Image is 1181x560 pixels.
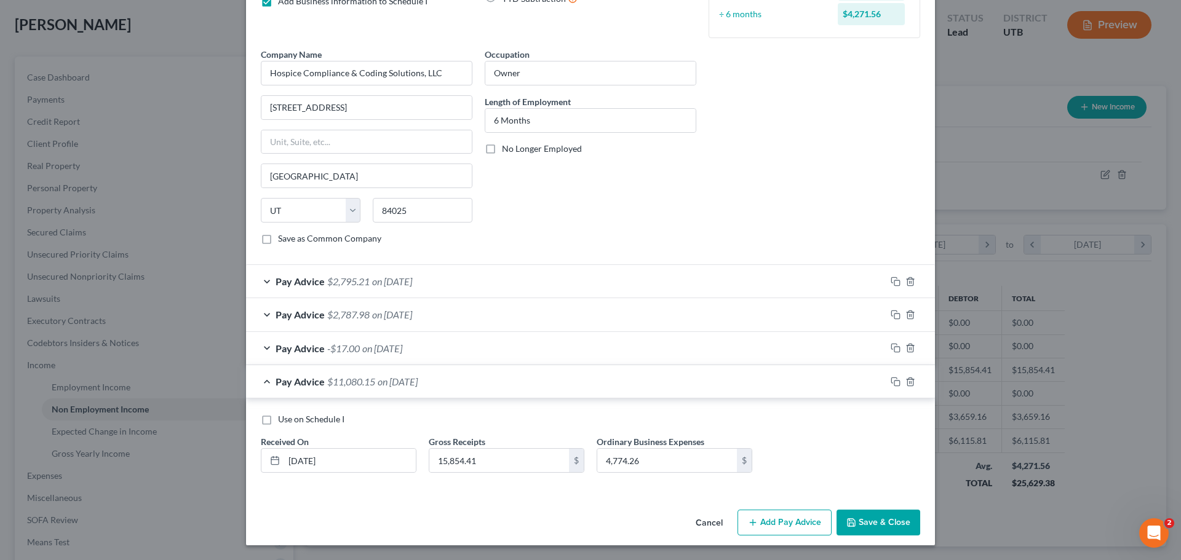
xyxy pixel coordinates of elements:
span: Pay Advice [276,275,325,287]
input: Search company by name... [261,61,472,85]
input: 0.00 [429,449,569,472]
span: $2,795.21 [327,275,370,287]
span: Pay Advice [276,309,325,320]
span: on [DATE] [378,376,418,387]
span: Save as Common Company [278,233,381,243]
span: Use on Schedule I [278,414,344,424]
input: Enter zip... [373,198,472,223]
span: on [DATE] [372,275,412,287]
span: 2 [1164,518,1174,528]
span: Pay Advice [276,342,325,354]
button: Cancel [686,511,733,535]
span: -$17.00 [327,342,360,354]
iframe: Intercom live chat [1139,518,1169,548]
div: ÷ 6 months [713,8,832,20]
div: $4,271.56 [838,3,905,25]
div: $ [737,449,752,472]
input: ex: 2 years [485,109,696,132]
span: Received On [261,436,309,447]
label: Gross Receipts [429,435,485,448]
input: 0.00 [597,449,737,472]
span: on [DATE] [362,342,402,354]
label: Occupation [485,48,530,61]
span: $11,080.15 [327,376,375,387]
span: Company Name [261,49,322,60]
div: $ [569,449,584,472]
input: MM/DD/YYYY [284,449,416,472]
input: Enter city... [261,164,472,187]
label: Ordinary Business Expenses [597,435,704,448]
input: Enter address... [261,96,472,119]
button: Save & Close [837,510,920,535]
input: -- [485,61,696,85]
span: No Longer Employed [502,143,582,154]
input: Unit, Suite, etc... [261,130,472,154]
button: Add Pay Advice [738,510,832,535]
label: Length of Employment [485,95,571,108]
span: on [DATE] [372,309,412,320]
span: Pay Advice [276,376,325,387]
span: $2,787.98 [327,309,370,320]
